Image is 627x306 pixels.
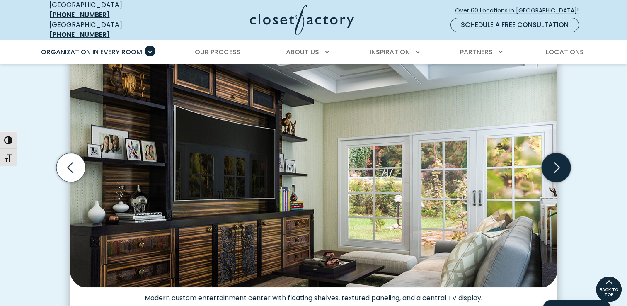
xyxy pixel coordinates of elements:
button: Next slide [538,150,574,185]
div: [GEOGRAPHIC_DATA] [49,20,169,40]
button: Previous slide [53,150,89,185]
span: Our Process [195,47,241,57]
span: Over 60 Locations in [GEOGRAPHIC_DATA]! [455,6,585,15]
a: BACK TO TOP [596,276,622,303]
span: Organization in Every Room [41,47,142,57]
span: BACK TO TOP [596,287,622,297]
a: Over 60 Locations in [GEOGRAPHIC_DATA]! [455,3,586,18]
span: Inspiration [370,47,410,57]
nav: Primary Menu [35,41,592,64]
span: Locations [545,47,583,57]
span: About Us [286,47,319,57]
span: Partners [460,47,493,57]
img: Modern custom entertainment center with floating shelves, textured paneling, and a central TV dis... [70,32,557,287]
a: Schedule a Free Consultation [450,18,579,32]
figcaption: Modern custom entertainment center with floating shelves, textured paneling, and a central TV dis... [70,287,557,302]
a: [PHONE_NUMBER] [49,30,110,39]
a: [PHONE_NUMBER] [49,10,110,19]
img: Closet Factory Logo [250,5,354,35]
